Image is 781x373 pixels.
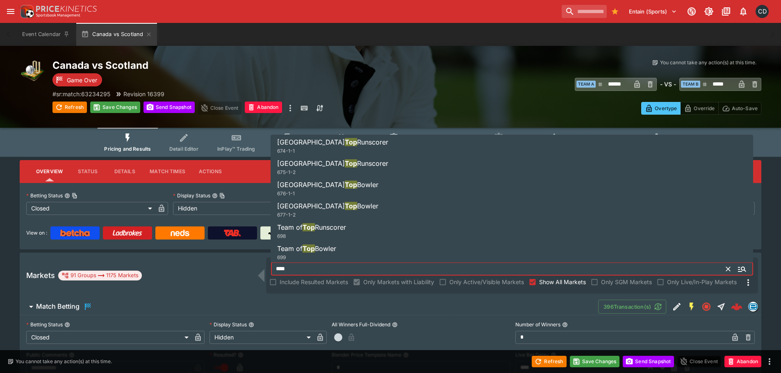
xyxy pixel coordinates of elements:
[61,271,139,280] div: 91 Groups 1175 Markets
[731,301,742,312] img: logo-cerberus--red.svg
[363,278,434,286] span: Only Markets with Liability
[76,23,157,46] button: Canada vs Scotland
[724,357,761,365] span: Mark an event as closed and abandoned.
[26,321,63,328] p: Betting Status
[623,356,674,367] button: Send Snapshot
[345,138,357,146] span: Top
[277,159,345,167] span: [GEOGRAPHIC_DATA]
[624,5,682,18] button: Select Tenant
[701,4,716,19] button: Toggle light/dark mode
[303,223,315,231] span: Top
[714,299,729,314] button: Straight
[392,322,398,328] button: All Winners Full-Dividend
[681,81,700,88] span: Team B
[106,162,143,181] button: Details
[667,278,737,286] span: Only Live/In-Play Markets
[735,262,749,276] button: Close
[736,4,751,19] button: Notifications
[268,230,275,236] img: Cerberus
[765,357,774,366] button: more
[209,321,247,328] p: Display Status
[192,162,229,181] button: Actions
[669,299,684,314] button: Edit Detail
[532,356,566,367] button: Refresh
[209,331,314,344] div: Hidden
[718,102,761,115] button: Auto-Save
[69,162,106,181] button: Status
[112,230,142,236] img: Ladbrokes
[285,102,295,115] button: more
[729,298,745,315] a: eaeeab66-3e4d-4cd4-8e6f-ba5e2fcd45c6
[219,193,225,199] button: Copy To Clipboard
[245,103,282,111] span: Mark an event as closed and abandoned.
[743,278,753,287] svg: More
[277,212,296,218] span: 677-1-2
[332,321,390,328] p: All Winners Full-Dividend
[173,202,302,215] div: Hidden
[345,202,357,210] span: Top
[722,262,735,276] button: Clear
[315,223,346,231] span: Runscorer
[90,102,140,113] button: Save Changes
[684,299,699,314] button: SGM Enabled
[601,278,652,286] span: Only SGM Markets
[20,59,46,85] img: cricket.png
[36,14,80,17] img: Sportsbook Management
[26,226,47,240] label: View on :
[104,146,151,152] span: Pricing and Results
[60,230,90,236] img: Betcha
[277,148,295,154] span: 674-1-1
[123,90,164,98] p: Revision 16399
[277,223,303,231] span: Team of
[212,193,218,199] button: Display StatusCopy To Clipboard
[52,59,407,72] h2: Copy To Clipboard
[277,202,345,210] span: [GEOGRAPHIC_DATA]
[345,181,357,189] span: Top
[26,202,155,215] div: Closed
[277,233,286,239] span: 698
[660,80,676,88] h6: - VS -
[143,102,195,113] button: Send Snapshot
[731,301,742,312] div: eaeeab66-3e4d-4cd4-8e6f-ba5e2fcd45c6
[64,193,70,199] button: Betting StatusCopy To Clipboard
[16,358,112,365] p: You cannot take any action(s) at this time.
[655,104,677,113] p: Overtype
[36,6,97,12] img: PriceKinetics
[277,138,345,146] span: [GEOGRAPHIC_DATA]
[732,104,758,113] p: Auto-Save
[515,321,560,328] p: Number of Winners
[719,4,733,19] button: Documentation
[98,128,683,157] div: Event type filters
[52,90,110,98] p: Copy To Clipboard
[280,278,348,286] span: Include Resulted Markets
[224,230,241,236] img: TabNZ
[680,102,718,115] button: Override
[20,298,598,315] button: Match Betting
[749,302,758,311] img: betradar
[660,59,756,66] p: You cannot take any action(s) at this time.
[357,181,378,189] span: Bowler
[277,169,296,175] span: 675-1-2
[245,102,282,113] button: Abandon
[641,102,681,115] button: Overtype
[748,302,758,312] div: betradar
[171,230,189,236] img: Neds
[303,244,315,253] span: Top
[699,299,714,314] button: Closed
[357,159,388,167] span: Runscorer
[598,300,666,314] button: 396Transaction(s)
[277,254,286,260] span: 699
[724,356,761,367] button: Abandon
[684,4,699,19] button: Connected to PK
[3,4,18,19] button: open drawer
[756,5,769,18] div: Cameron Duffy
[169,146,198,152] span: Detail Editor
[277,181,345,189] span: [GEOGRAPHIC_DATA]
[694,104,715,113] p: Override
[357,202,378,210] span: Bowler
[18,3,34,20] img: PriceKinetics Logo
[67,76,97,84] p: Game Over
[260,226,310,240] a: Cerberus
[26,192,63,199] p: Betting Status
[753,2,771,20] button: Cameron Duffy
